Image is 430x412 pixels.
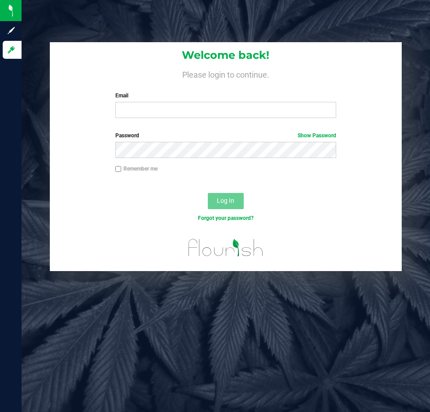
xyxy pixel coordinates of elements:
span: Log In [217,197,234,204]
h1: Welcome back! [50,49,401,61]
inline-svg: Log in [7,45,16,54]
a: Forgot your password? [198,215,254,221]
img: flourish_logo.svg [182,232,270,264]
a: Show Password [298,132,336,139]
input: Remember me [115,166,122,172]
h4: Please login to continue. [50,68,401,79]
button: Log In [208,193,244,209]
label: Remember me [115,165,158,173]
label: Email [115,92,336,100]
inline-svg: Sign up [7,26,16,35]
span: Password [115,132,139,139]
